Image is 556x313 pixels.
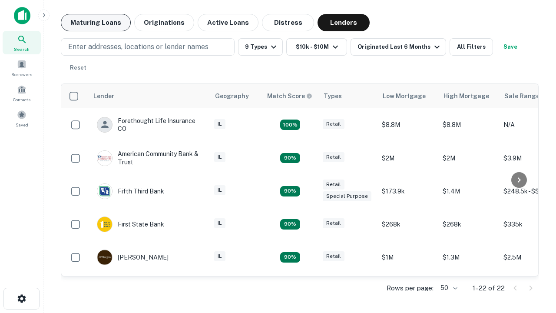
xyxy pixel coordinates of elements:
td: $268k [377,208,438,241]
td: $1.3M [438,241,499,274]
div: First State Bank [97,216,164,232]
a: Saved [3,107,41,130]
th: Types [318,84,377,108]
td: $1M [377,241,438,274]
div: High Mortgage [443,91,489,101]
a: Borrowers [3,56,41,80]
td: $7M [438,274,499,307]
button: All Filters [450,38,493,56]
p: Enter addresses, locations or lender names [68,42,208,52]
a: Search [3,31,41,54]
div: Types [324,91,342,101]
button: Originated Last 6 Months [351,38,446,56]
div: Forethought Life Insurance CO [97,117,201,133]
button: Distress [262,14,314,31]
img: capitalize-icon.png [14,7,30,24]
button: $10k - $10M [286,38,347,56]
div: Sale Range [504,91,539,101]
td: $2M [377,141,438,174]
p: 1–22 of 22 [473,283,505,293]
div: Geography [215,91,249,101]
td: $8.8M [438,108,499,141]
span: Saved [16,121,28,128]
a: Contacts [3,81,41,105]
td: $2.7M [377,274,438,307]
th: Lender [88,84,210,108]
div: American Community Bank & Trust [97,150,201,166]
div: Matching Properties: 2, hasApolloMatch: undefined [280,153,300,163]
th: Geography [210,84,262,108]
div: Capitalize uses an advanced AI algorithm to match your search with the best lender. The match sco... [267,91,312,101]
div: Originated Last 6 Months [357,42,442,52]
div: Retail [323,218,344,228]
div: Lender [93,91,114,101]
div: Matching Properties: 2, hasApolloMatch: undefined [280,219,300,230]
div: Retail [323,180,344,190]
th: High Mortgage [438,84,499,108]
th: Capitalize uses an advanced AI algorithm to match your search with the best lender. The match sco... [262,84,318,108]
img: picture [97,217,112,232]
span: Search [14,46,30,53]
td: $2M [438,141,499,174]
td: $1.4M [438,175,499,208]
div: IL [214,218,225,228]
td: $268k [438,208,499,241]
button: Maturing Loans [61,14,131,31]
img: picture [97,151,112,166]
div: Special Purpose [323,191,371,201]
img: picture [97,250,112,265]
button: Enter addresses, locations or lender names [61,38,235,56]
div: IL [214,251,225,261]
div: Retail [323,152,344,162]
div: Matching Properties: 4, hasApolloMatch: undefined [280,120,300,130]
div: Matching Properties: 2, hasApolloMatch: undefined [280,252,300,263]
div: IL [214,152,225,162]
div: [PERSON_NAME] [97,250,169,265]
button: 9 Types [238,38,283,56]
h6: Match Score [267,91,311,101]
button: Originations [134,14,194,31]
div: Matching Properties: 2, hasApolloMatch: undefined [280,186,300,196]
td: $8.8M [377,108,438,141]
span: Borrowers [11,71,32,78]
div: 50 [437,282,459,294]
img: picture [97,184,112,199]
td: $173.9k [377,175,438,208]
button: Save your search to get updates of matches that match your search criteria. [496,38,524,56]
div: Retail [323,119,344,129]
div: Retail [323,251,344,261]
button: Reset [64,59,92,77]
div: IL [214,185,225,195]
iframe: Chat Widget [513,216,556,257]
button: Active Loans [198,14,258,31]
th: Low Mortgage [377,84,438,108]
span: Contacts [13,96,30,103]
div: Fifth Third Bank [97,183,164,199]
p: Rows per page: [387,283,434,293]
div: Low Mortgage [383,91,426,101]
button: Lenders [318,14,370,31]
div: IL [214,119,225,129]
